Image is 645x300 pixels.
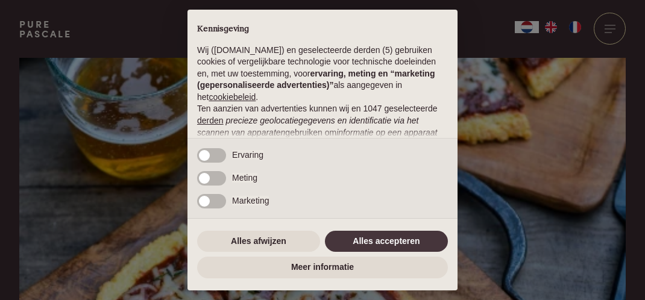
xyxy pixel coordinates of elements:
span: Meting [232,173,257,183]
span: Marketing [232,196,269,205]
p: Wij ([DOMAIN_NAME]) en geselecteerde derden (5) gebruiken cookies of vergelijkbare technologie vo... [197,45,448,104]
em: precieze geolocatiegegevens en identificatie via het scannen van apparaten [197,116,418,137]
button: Alles afwijzen [197,231,320,252]
button: derden [197,115,224,127]
button: Alles accepteren [325,231,448,252]
span: Ervaring [232,150,263,160]
strong: ervaring, meting en “marketing (gepersonaliseerde advertenties)” [197,69,435,90]
a: cookiebeleid [209,92,256,102]
h2: Kennisgeving [197,24,448,35]
p: Ten aanzien van advertenties kunnen wij en 1047 geselecteerde gebruiken om en persoonsgegevens, z... [197,103,448,186]
em: informatie op een apparaat op te slaan en/of te openen [197,128,438,149]
button: Meer informatie [197,257,448,278]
